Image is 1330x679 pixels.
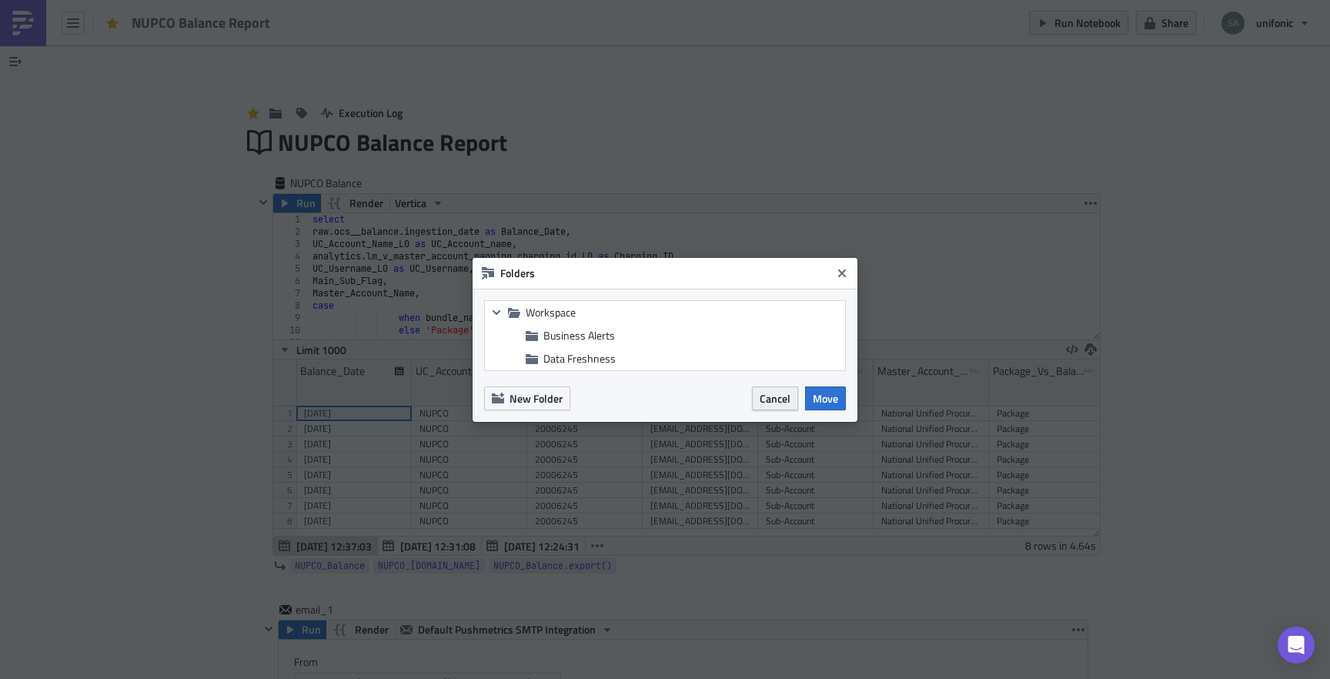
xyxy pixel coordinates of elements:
[813,390,838,406] span: Move
[500,266,831,280] h6: Folders
[6,40,770,52] p: Please find the NUPCO Balance Report attached
[6,6,770,86] body: Rich Text Area. Press ALT-0 for help.
[1278,627,1315,664] div: Open Intercom Messenger
[510,390,563,406] span: New Folder
[752,386,798,410] button: Cancel
[484,386,570,410] button: New Folder
[526,306,841,319] span: Workspace
[830,262,854,285] button: Close
[6,74,770,86] p: Unifonic Data Team
[6,6,770,18] p: Dear Team
[543,350,616,366] span: Data Freshness
[805,386,846,410] button: Move
[543,327,615,343] span: Business Alerts
[760,390,790,406] span: Cancel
